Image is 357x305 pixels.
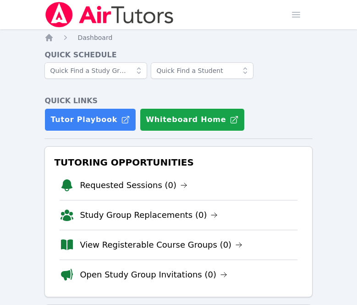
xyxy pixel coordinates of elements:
[44,95,312,106] h4: Quick Links
[52,154,304,171] h3: Tutoring Opportunities
[80,238,242,251] a: View Registerable Course Groups (0)
[80,179,187,192] a: Requested Sessions (0)
[44,33,312,42] nav: Breadcrumb
[44,62,147,79] input: Quick Find a Study Group
[80,209,218,222] a: Study Group Replacements (0)
[151,62,253,79] input: Quick Find a Student
[80,268,227,281] a: Open Study Group Invitations (0)
[77,33,112,42] a: Dashboard
[44,108,136,131] a: Tutor Playbook
[140,108,245,131] button: Whiteboard Home
[44,50,312,61] h4: Quick Schedule
[77,34,112,41] span: Dashboard
[44,2,174,28] img: Air Tutors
